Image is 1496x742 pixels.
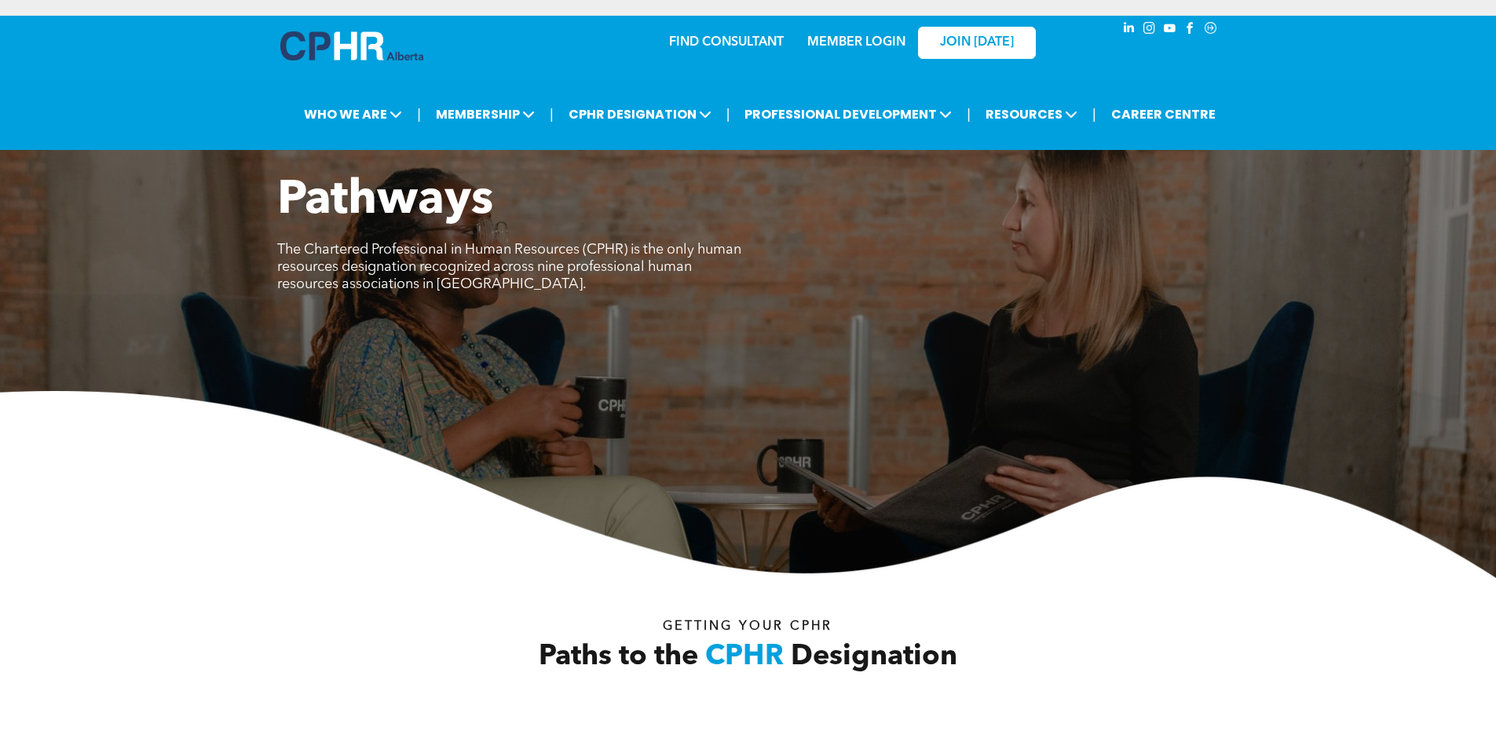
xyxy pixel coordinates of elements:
[726,98,730,130] li: |
[564,100,716,129] span: CPHR DESIGNATION
[663,620,832,633] span: Getting your Cphr
[280,31,423,60] img: A blue and white logo for cp alberta
[550,98,554,130] li: |
[539,643,698,671] span: Paths to the
[1092,98,1096,130] li: |
[940,35,1014,50] span: JOIN [DATE]
[1121,20,1138,41] a: linkedin
[1182,20,1199,41] a: facebook
[669,36,784,49] a: FIND CONSULTANT
[791,643,957,671] span: Designation
[807,36,905,49] a: MEMBER LOGIN
[918,27,1036,59] a: JOIN [DATE]
[277,243,741,291] span: The Chartered Professional in Human Resources (CPHR) is the only human resources designation reco...
[705,643,784,671] span: CPHR
[981,100,1082,129] span: RESOURCES
[431,100,540,129] span: MEMBERSHIP
[277,177,493,225] span: Pathways
[1161,20,1179,41] a: youtube
[417,98,421,130] li: |
[1202,20,1220,41] a: Social network
[740,100,956,129] span: PROFESSIONAL DEVELOPMENT
[967,98,971,130] li: |
[1141,20,1158,41] a: instagram
[299,100,407,129] span: WHO WE ARE
[1106,100,1220,129] a: CAREER CENTRE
